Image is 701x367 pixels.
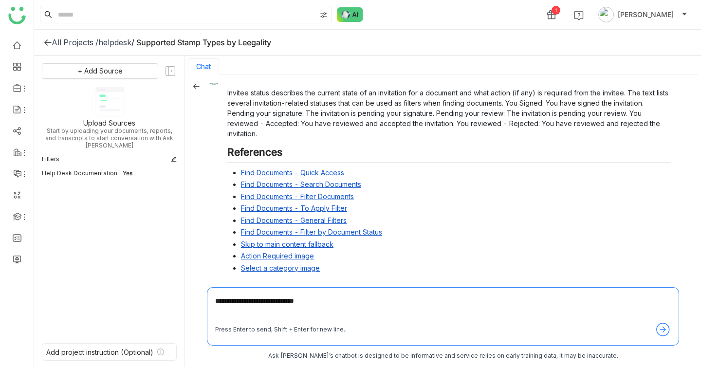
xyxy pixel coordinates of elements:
[46,348,153,356] div: Add project instruction (Optional)
[131,37,271,47] div: / Supported Stamp Types by Leegality
[227,146,671,163] h2: References
[241,180,361,188] a: Find Documents - Search Documents
[123,169,177,177] div: Yes
[241,168,344,177] a: Find Documents - Quick Access
[42,155,59,164] div: Filters
[574,11,584,20] img: help.svg
[215,325,347,334] div: Press Enter to send, Shift + Enter for new line..
[320,11,328,19] img: search-type.svg
[618,9,674,20] span: [PERSON_NAME]
[83,119,135,127] div: Upload Sources
[241,204,347,212] a: Find Documents - To Apply Filter
[337,7,363,22] img: ask-buddy-normal.svg
[8,7,26,24] img: logo
[552,6,560,15] div: 1
[241,216,347,224] a: Find Documents - General Filters
[196,63,211,71] button: Chat
[227,88,671,139] p: Invitee status describes the current state of an invitation for a document and what action (if an...
[241,228,382,236] a: Find Documents - Filter by Document Status
[241,252,314,260] a: Action Required image
[42,127,177,149] div: Start by uploading your documents, reports, and transcripts to start conversation with Ask [PERSO...
[241,264,320,272] a: Select a category image
[241,192,354,201] a: Find Documents - Filter Documents
[598,7,614,22] img: avatar
[596,7,689,22] button: [PERSON_NAME]
[207,351,679,361] div: Ask [PERSON_NAME]’s chatbot is designed to be informative and service relies on early training da...
[98,37,131,47] div: helpdesk
[78,66,123,76] span: + Add Source
[42,63,158,79] button: + Add Source
[42,169,119,177] div: Help Desk Documentation:
[52,37,98,47] div: All Projects /
[241,240,333,248] a: Skip to main content fallback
